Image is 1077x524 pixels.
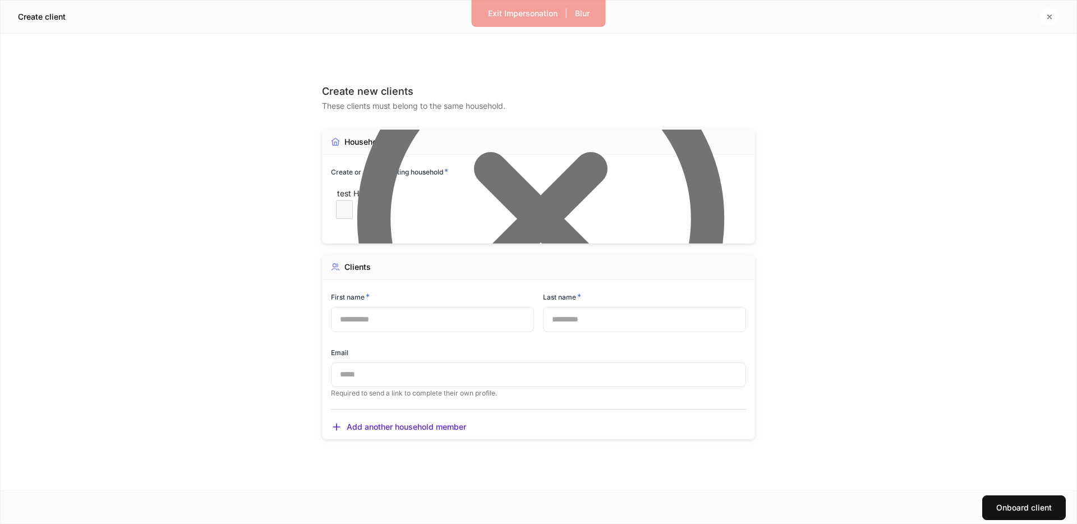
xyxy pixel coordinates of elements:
button: Blur [568,4,597,22]
div: These clients must belong to the same household. [322,98,755,112]
h6: Create or add to existing household [331,166,448,177]
p: Required to send a link to complete their own profile. [331,389,746,398]
h5: Create client [18,11,66,22]
div: Onboard client [996,504,1052,512]
div: Create new clients [322,85,755,98]
h6: Email [331,347,348,358]
button: Add another household member [331,421,466,433]
div: test Household [337,188,740,199]
button: Onboard client [982,495,1066,520]
span: test Household [337,189,392,198]
div: Exit Impersonation [488,10,558,17]
button: Exit Impersonation [481,4,565,22]
div: Blur [575,10,590,17]
div: Clients [344,261,371,273]
h6: Last name [543,291,581,302]
h6: First name [331,291,370,302]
